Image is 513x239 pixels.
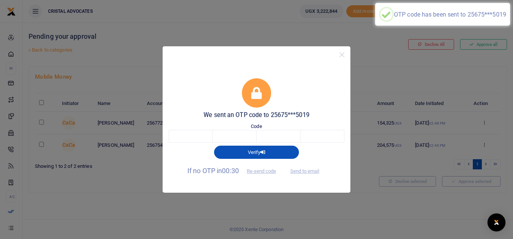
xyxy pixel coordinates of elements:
[251,123,262,130] label: Code
[222,167,239,175] span: 00:30
[394,11,506,18] div: OTP code has been sent to 25675***5019
[336,49,347,60] button: Close
[169,111,344,119] h5: We sent an OTP code to 25675***5019
[187,167,282,175] span: If no OTP in
[487,213,505,231] div: Open Intercom Messenger
[214,146,299,158] button: Verify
